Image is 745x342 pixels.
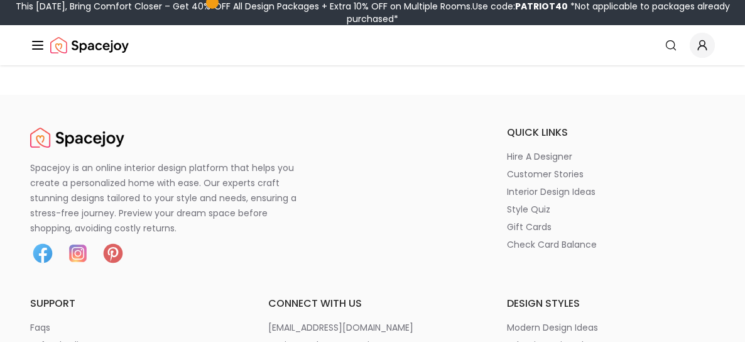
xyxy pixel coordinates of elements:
[507,221,552,233] p: gift cards
[507,150,572,163] p: hire a designer
[30,241,55,266] img: Facebook icon
[50,33,129,58] a: Spacejoy
[507,221,715,233] a: gift cards
[507,125,715,140] h6: quick links
[507,321,598,334] p: modern design ideas
[30,160,312,236] p: Spacejoy is an online interior design platform that helps you create a personalized home with eas...
[507,185,715,198] a: interior design ideas
[50,33,129,58] img: Spacejoy Logo
[30,125,124,150] img: Spacejoy Logo
[507,168,715,180] a: customer stories
[507,321,715,334] a: modern design ideas
[65,241,90,266] img: Instagram icon
[268,321,413,334] p: [EMAIL_ADDRESS][DOMAIN_NAME]
[507,185,595,198] p: interior design ideas
[268,321,476,334] a: [EMAIL_ADDRESS][DOMAIN_NAME]
[507,203,715,216] a: style quiz
[507,238,597,251] p: check card balance
[507,238,715,251] a: check card balance
[507,203,550,216] p: style quiz
[268,296,476,311] h6: connect with us
[507,150,715,163] a: hire a designer
[30,25,715,65] nav: Global
[101,241,126,266] img: Pinterest icon
[30,125,124,150] a: Spacejoy
[507,168,584,180] p: customer stories
[507,296,715,311] h6: design styles
[30,321,238,334] a: faqs
[30,296,238,311] h6: support
[30,321,50,334] p: faqs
